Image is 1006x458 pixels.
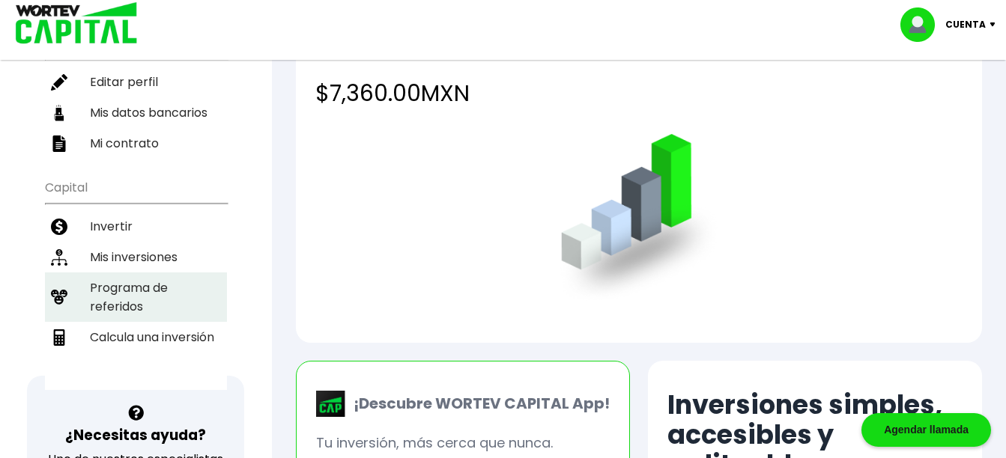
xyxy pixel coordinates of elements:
ul: Perfil [45,26,227,159]
img: icon-down [986,22,1006,27]
h4: $7,360.00 MXN [315,76,963,110]
img: inversiones-icon.6695dc30.svg [51,249,67,266]
h2: Total de rendimientos recibidos en tu mes de consulta [315,4,963,64]
a: Programa de referidos [45,272,227,322]
img: wortev-capital-app-icon [316,391,346,418]
a: Mi contrato [45,128,227,159]
a: Editar perfil [45,67,227,97]
a: Mis datos bancarios [45,97,227,128]
div: Agendar llamada [861,413,991,447]
p: Cuenta [945,13,986,36]
img: datos-icon.10cf9172.svg [51,105,67,121]
h3: ¿Necesitas ayuda? [65,424,206,446]
img: recomiendanos-icon.9b8e9327.svg [51,289,67,305]
img: invertir-icon.b3b967d7.svg [51,219,67,235]
img: editar-icon.952d3147.svg [51,74,67,91]
img: grafica.516fef24.png [554,134,724,304]
img: profile-image [900,7,945,42]
img: calculadora-icon.17d418c4.svg [51,329,67,346]
a: Invertir [45,211,227,242]
img: contrato-icon.f2db500c.svg [51,135,67,152]
ul: Capital [45,171,227,390]
a: Mis inversiones [45,242,227,272]
p: ¡Descubre WORTEV CAPITAL App! [346,392,610,415]
a: Calcula una inversión [45,322,227,352]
